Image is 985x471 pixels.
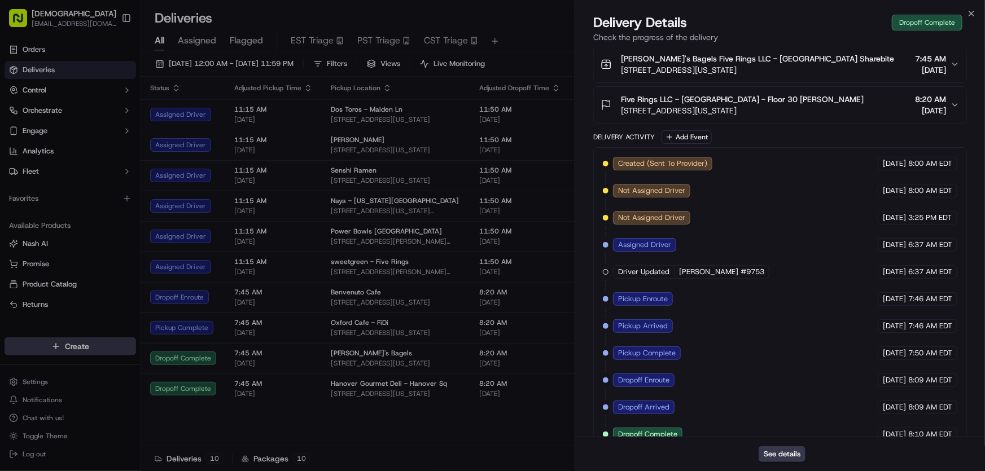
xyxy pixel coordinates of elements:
button: Add Event [662,130,712,144]
p: Check the progress of the delivery [593,32,967,43]
span: Driver Updated [618,267,669,277]
span: Dropoff Arrived [618,402,669,412]
img: Nash [11,11,34,34]
span: [DATE] [883,186,906,196]
span: Knowledge Base [23,164,86,175]
span: 8:00 AM EDT [908,159,952,169]
button: Start new chat [192,111,205,125]
a: Powered byPylon [80,191,137,200]
div: 📗 [11,165,20,174]
span: 8:20 AM [915,94,946,105]
span: 7:46 AM EDT [908,294,952,304]
span: Pickup Arrived [618,321,668,331]
span: 3:25 PM EDT [908,213,952,223]
span: [DATE] [883,348,906,358]
span: [DATE] [883,240,906,250]
span: Assigned Driver [618,240,671,250]
span: Created (Sent To Provider) [618,159,707,169]
img: 1736555255976-a54dd68f-1ca7-489b-9aae-adbdc363a1c4 [11,108,32,128]
span: [PERSON_NAME] #9753 [679,267,764,277]
p: Welcome 👋 [11,45,205,63]
span: [DATE] [883,159,906,169]
span: 7:45 AM [915,53,946,64]
span: [DATE] [883,321,906,331]
span: [DATE] [883,429,906,439]
span: [STREET_ADDRESS][US_STATE] [621,64,894,76]
span: [PERSON_NAME]'s Bagels Five Rings LLC - [GEOGRAPHIC_DATA] Sharebite [621,53,894,64]
span: Five Rings LLC - [GEOGRAPHIC_DATA] - Floor 30 [PERSON_NAME] [621,94,864,105]
span: Dropoff Enroute [618,375,669,385]
span: [DATE] [883,213,906,223]
span: Not Assigned Driver [618,213,685,223]
span: Dropoff Complete [618,429,677,439]
span: [STREET_ADDRESS][US_STATE] [621,105,864,116]
span: [DATE] [915,105,946,116]
span: 8:09 AM EDT [908,375,952,385]
span: Delivery Details [593,14,687,32]
a: 📗Knowledge Base [7,159,91,179]
button: [PERSON_NAME]'s Bagels Five Rings LLC - [GEOGRAPHIC_DATA] Sharebite[STREET_ADDRESS][US_STATE]7:45... [594,46,966,82]
span: 8:00 AM EDT [908,186,952,196]
span: [DATE] [883,375,906,385]
a: 💻API Documentation [91,159,186,179]
span: [DATE] [883,402,906,412]
span: [DATE] [883,267,906,277]
span: API Documentation [107,164,181,175]
span: 8:10 AM EDT [908,429,952,439]
input: Got a question? Start typing here... [29,73,203,85]
span: Pickup Enroute [618,294,668,304]
div: We're available if you need us! [38,119,143,128]
button: Five Rings LLC - [GEOGRAPHIC_DATA] - Floor 30 [PERSON_NAME][STREET_ADDRESS][US_STATE]8:20 AM[DATE] [594,87,966,123]
span: 6:37 AM EDT [908,240,952,250]
span: 7:50 AM EDT [908,348,952,358]
div: Delivery Activity [593,133,655,142]
span: [DATE] [883,294,906,304]
button: See details [759,446,805,462]
span: 7:46 AM EDT [908,321,952,331]
span: Pylon [112,191,137,200]
div: 💻 [95,165,104,174]
span: Pickup Complete [618,348,676,358]
div: Start new chat [38,108,185,119]
span: Not Assigned Driver [618,186,685,196]
span: [DATE] [915,64,946,76]
span: 8:09 AM EDT [908,402,952,412]
span: 6:37 AM EDT [908,267,952,277]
